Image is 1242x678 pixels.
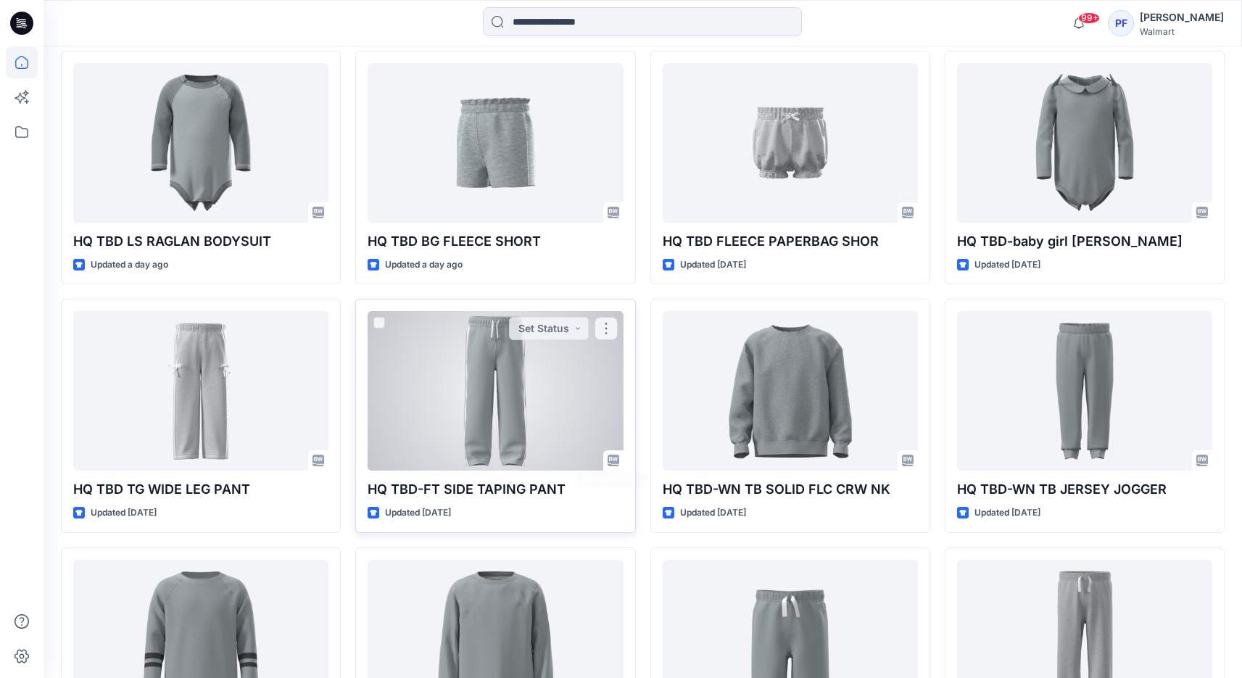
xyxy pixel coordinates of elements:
[1140,9,1224,26] div: [PERSON_NAME]
[73,479,328,500] p: HQ TBD TG WIDE LEG PANT
[368,231,623,252] p: HQ TBD BG FLEECE SHORT
[663,479,918,500] p: HQ TBD-WN TB SOLID FLC CRW NK
[368,479,623,500] p: HQ TBD-FT SIDE TAPING PANT
[73,231,328,252] p: HQ TBD LS RAGLAN BODYSUIT
[91,257,168,273] p: Updated a day ago
[957,231,1212,252] p: HQ TBD-baby girl [PERSON_NAME]
[1078,12,1100,24] span: 99+
[73,63,328,223] a: HQ TBD LS RAGLAN BODYSUIT
[91,505,157,521] p: Updated [DATE]
[73,311,328,471] a: HQ TBD TG WIDE LEG PANT
[957,479,1212,500] p: HQ TBD-WN TB JERSEY JOGGER
[1140,26,1224,37] div: Walmart
[385,505,451,521] p: Updated [DATE]
[368,311,623,471] a: HQ TBD-FT SIDE TAPING PANT
[957,63,1212,223] a: HQ TBD-baby girl peter pan
[663,63,918,223] a: HQ TBD FLEECE PAPERBAG SHOR
[974,505,1040,521] p: Updated [DATE]
[957,311,1212,471] a: HQ TBD-WN TB JERSEY JOGGER
[663,231,918,252] p: HQ TBD FLEECE PAPERBAG SHOR
[385,257,463,273] p: Updated a day ago
[974,257,1040,273] p: Updated [DATE]
[368,63,623,223] a: HQ TBD BG FLEECE SHORT
[1108,10,1134,36] div: PF
[680,257,746,273] p: Updated [DATE]
[663,311,918,471] a: HQ TBD-WN TB SOLID FLC CRW NK
[680,505,746,521] p: Updated [DATE]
